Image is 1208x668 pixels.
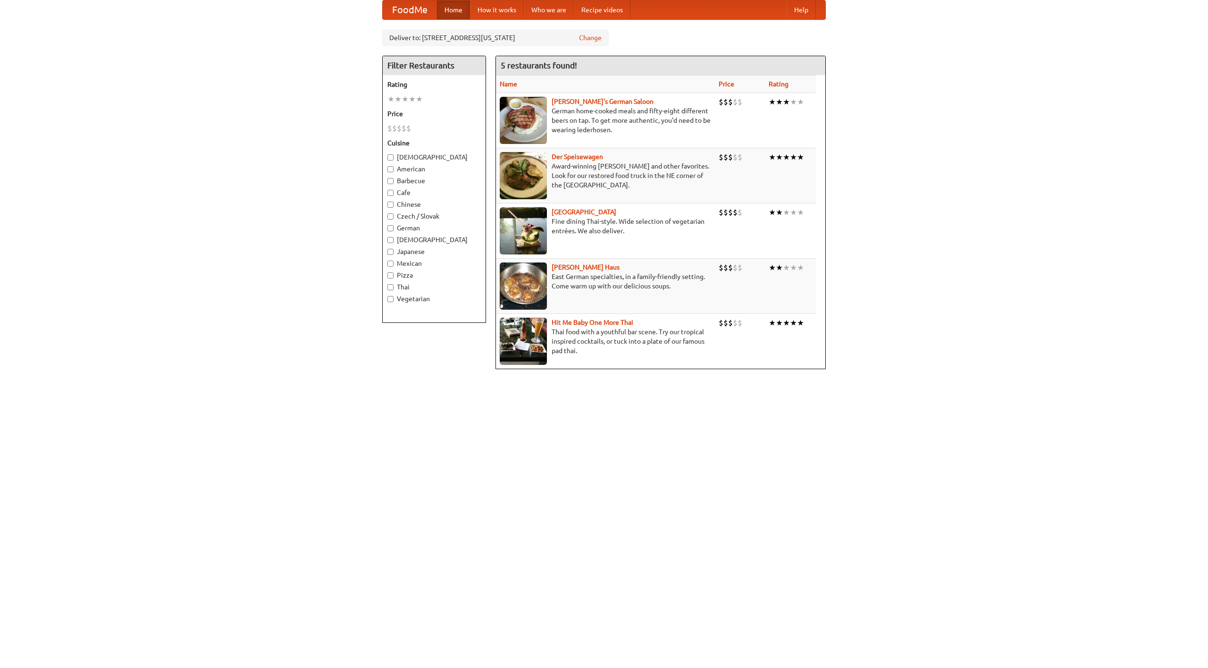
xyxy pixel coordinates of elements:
label: German [387,223,481,233]
li: ★ [783,152,790,162]
label: Mexican [387,259,481,268]
img: speisewagen.jpg [500,152,547,199]
a: [GEOGRAPHIC_DATA] [552,208,616,216]
p: Thai food with a youthful bar scene. Try our tropical inspired cocktails, or tuck into a plate of... [500,327,711,355]
li: ★ [402,94,409,104]
li: $ [733,318,738,328]
input: Czech / Slovak [387,213,394,220]
a: Name [500,80,517,88]
a: Help [787,0,816,19]
label: Pizza [387,271,481,280]
label: Barbecue [387,176,481,186]
img: kohlhaus.jpg [500,262,547,310]
li: $ [406,123,411,134]
li: $ [719,97,723,107]
li: $ [728,152,733,162]
li: ★ [776,318,783,328]
li: $ [719,152,723,162]
input: Barbecue [387,178,394,184]
input: Vegetarian [387,296,394,302]
li: $ [723,97,728,107]
a: Price [719,80,734,88]
a: Recipe videos [574,0,630,19]
h4: Filter Restaurants [383,56,486,75]
li: $ [402,123,406,134]
input: American [387,166,394,172]
div: Deliver to: [STREET_ADDRESS][US_STATE] [382,29,609,46]
input: Mexican [387,261,394,267]
input: [DEMOGRAPHIC_DATA] [387,237,394,243]
input: Chinese [387,202,394,208]
li: $ [728,318,733,328]
li: ★ [776,97,783,107]
input: Pizza [387,272,394,279]
li: ★ [783,207,790,218]
li: $ [387,123,392,134]
label: Cafe [387,188,481,197]
li: ★ [769,262,776,273]
a: Hit Me Baby One More Thai [552,319,633,326]
li: $ [738,318,742,328]
li: ★ [797,318,804,328]
li: $ [728,207,733,218]
label: Vegetarian [387,294,481,304]
img: esthers.jpg [500,97,547,144]
li: $ [392,123,397,134]
label: American [387,164,481,174]
label: Chinese [387,200,481,209]
input: [DEMOGRAPHIC_DATA] [387,154,394,161]
li: ★ [776,262,783,273]
li: $ [723,207,728,218]
li: ★ [409,94,416,104]
a: [PERSON_NAME]'s German Saloon [552,98,654,105]
p: Award-winning [PERSON_NAME] and other favorites. Look for our restored food truck in the NE corne... [500,161,711,190]
a: [PERSON_NAME] Haus [552,263,620,271]
li: ★ [790,318,797,328]
li: ★ [790,262,797,273]
li: ★ [790,207,797,218]
li: $ [719,207,723,218]
input: German [387,225,394,231]
li: $ [738,207,742,218]
img: satay.jpg [500,207,547,254]
h5: Cuisine [387,138,481,148]
li: $ [738,152,742,162]
li: ★ [797,152,804,162]
a: Rating [769,80,789,88]
li: ★ [416,94,423,104]
li: ★ [797,262,804,273]
a: Change [579,33,602,42]
input: Cafe [387,190,394,196]
li: $ [733,152,738,162]
li: ★ [387,94,394,104]
li: $ [728,262,733,273]
li: ★ [783,262,790,273]
li: $ [723,318,728,328]
li: ★ [769,152,776,162]
input: Japanese [387,249,394,255]
ng-pluralize: 5 restaurants found! [501,61,577,70]
p: German home-cooked meals and fifty-eight different beers on tap. To get more authentic, you'd nee... [500,106,711,135]
li: ★ [776,207,783,218]
li: $ [738,262,742,273]
li: ★ [769,97,776,107]
li: $ [733,262,738,273]
label: Japanese [387,247,481,256]
label: [DEMOGRAPHIC_DATA] [387,235,481,245]
h5: Rating [387,80,481,89]
a: FoodMe [383,0,437,19]
a: How it works [470,0,524,19]
a: Who we are [524,0,574,19]
a: Der Speisewagen [552,153,603,161]
input: Thai [387,284,394,290]
img: babythai.jpg [500,318,547,365]
p: East German specialties, in a family-friendly setting. Come warm up with our delicious soups. [500,272,711,291]
li: $ [738,97,742,107]
li: ★ [797,97,804,107]
li: ★ [394,94,402,104]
